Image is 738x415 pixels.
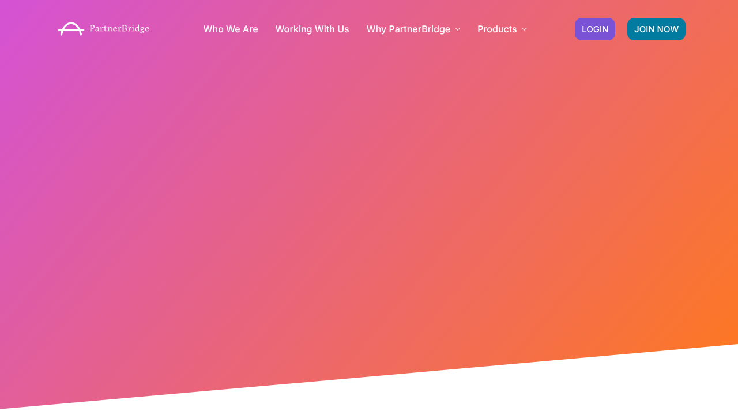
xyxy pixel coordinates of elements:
a: Working With Us [276,24,349,33]
a: Who We Are [203,24,258,33]
a: LOGIN [575,18,615,40]
span: JOIN NOW [634,25,679,33]
span: LOGIN [582,25,608,33]
a: Why PartnerBridge [367,24,461,33]
a: JOIN NOW [627,18,686,40]
a: Products [477,24,526,33]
